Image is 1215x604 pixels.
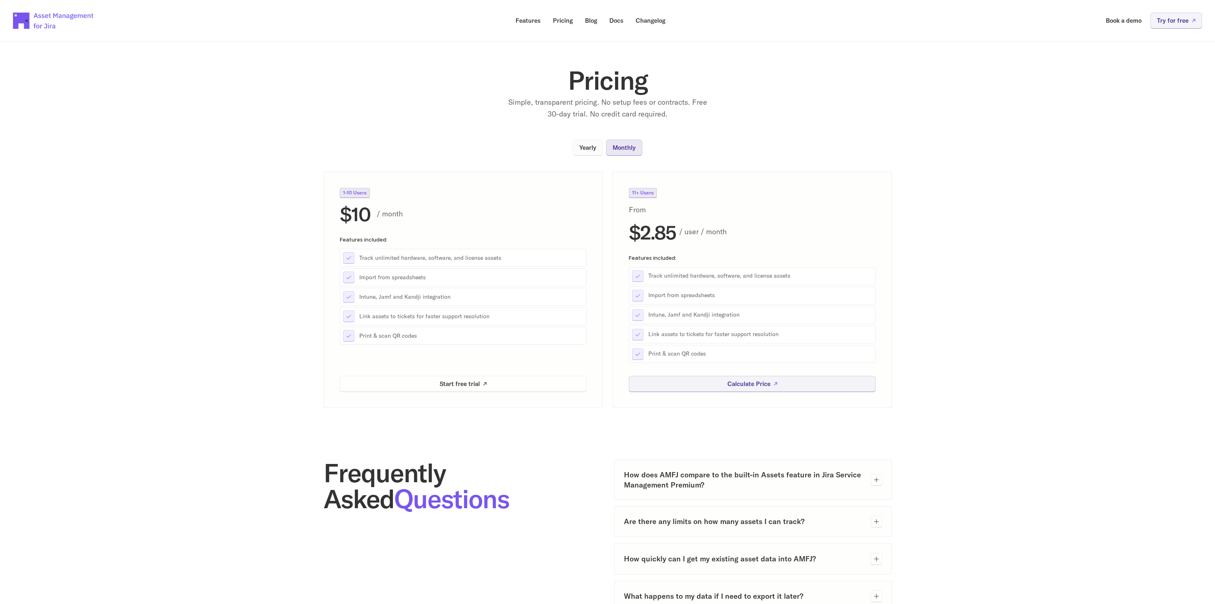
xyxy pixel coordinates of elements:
[547,13,578,28] a: Pricing
[359,332,583,340] p: Print & scan QR codes
[394,482,509,515] span: Questions
[359,273,583,281] p: Import from spreadsheets
[445,67,770,93] h1: Pricing
[648,272,872,280] p: Track unlimited hardware, software, and license assets
[340,237,587,242] p: Features included:
[340,376,587,392] a: Start free trial
[340,204,370,224] h2: $10
[629,222,676,242] h2: $2.85
[506,97,709,120] p: Simple, transparent pricing. No setup fees or contracts. Free 30-day trial. No credit card required.
[343,190,367,195] p: 1-10 Users
[648,350,872,358] p: Print & scan QR codes
[359,293,583,301] p: Intune, Jamf and Kandji integration
[579,145,596,151] p: Yearly
[324,460,601,512] h2: Frequently Asked
[613,145,636,151] p: Monthly
[629,204,666,216] p: From
[359,312,583,320] p: Link assets to tickets for faster support resolution
[377,208,587,220] p: / month
[629,376,876,392] a: Calculate Price
[629,255,876,260] p: Features included:
[679,226,876,238] p: / user / month
[579,13,603,28] a: Blog
[516,17,541,24] p: Features
[624,591,864,601] h3: What happens to my data if I need to export it later?
[624,554,864,564] h3: How quickly can I get my existing asset data into AMFJ?
[624,470,864,490] h3: How does AMFJ compare to the built-in Assets feature in Jira Service Management Premium?
[632,190,654,195] p: 11+ Users
[510,13,546,28] a: Features
[1100,13,1147,28] a: Book a demo
[1150,13,1202,28] a: Try for free
[585,17,597,24] p: Blog
[636,17,665,24] p: Changelog
[609,17,624,24] p: Docs
[727,381,770,387] p: Calculate Price
[553,17,573,24] p: Pricing
[440,381,480,387] p: Start free trial
[604,13,629,28] a: Docs
[630,13,671,28] a: Changelog
[648,330,872,339] p: Link assets to tickets for faster support resolution
[624,516,864,526] h3: Are there any limits on how many assets I can track?
[359,254,583,262] p: Track unlimited hardware, software, and license assets
[1106,17,1142,24] p: Book a demo
[648,291,872,300] p: Import from spreadsheets
[1157,17,1189,24] p: Try for free
[648,311,872,319] p: Intune, Jamf and Kandji integration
